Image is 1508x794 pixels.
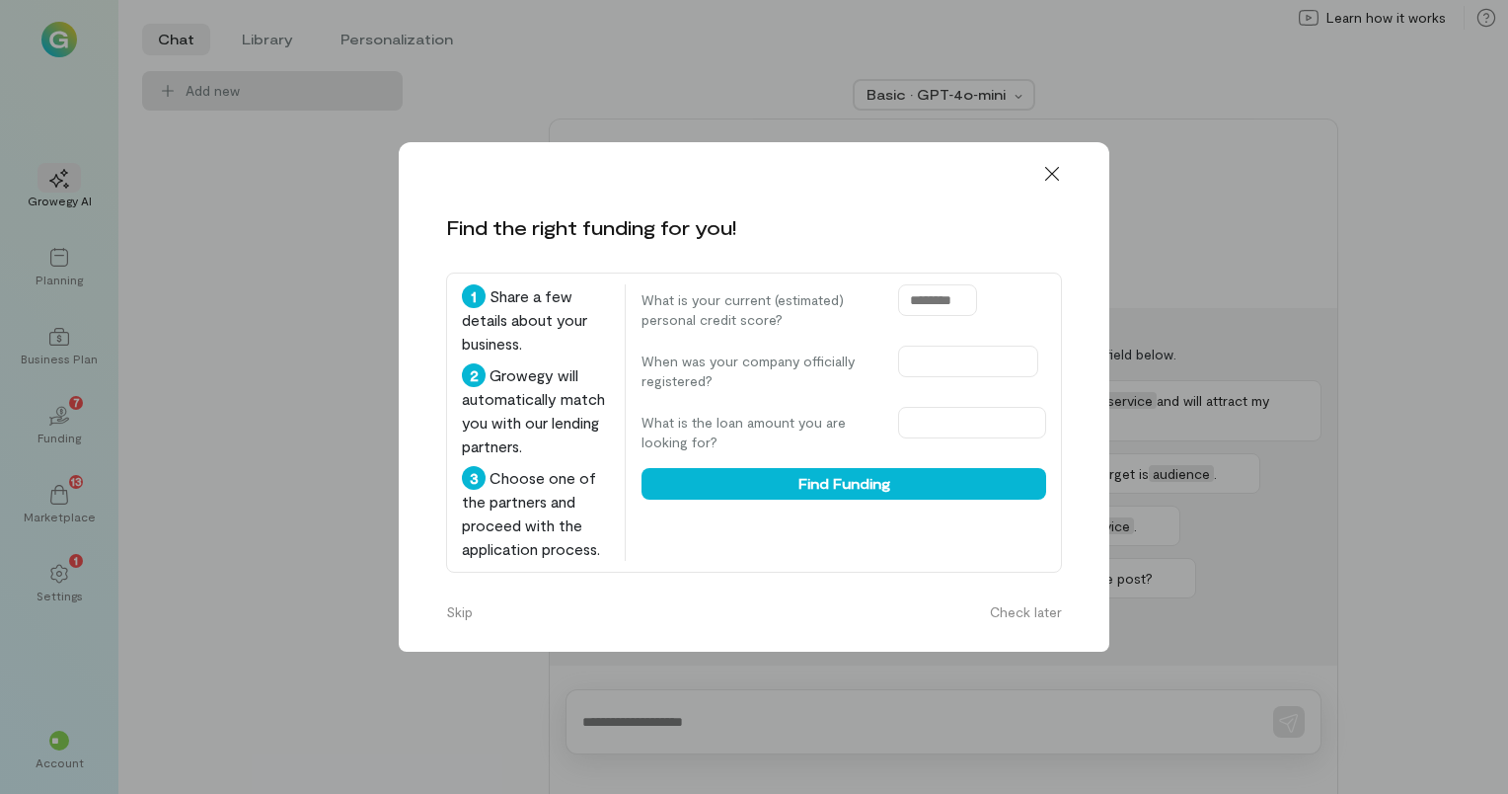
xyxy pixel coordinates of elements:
[434,596,485,628] button: Skip
[641,468,1046,500] button: Find Funding
[978,596,1074,628] button: Check later
[641,352,878,391] label: When was your company officially registered?
[462,284,609,356] div: Share a few details about your business.
[446,213,736,241] div: Find the right funding for you!
[462,466,609,561] div: Choose one of the partners and proceed with the application process.
[641,413,878,452] label: What is the loan amount you are looking for?
[462,363,486,387] div: 2
[641,290,878,330] label: What is your current (estimated) personal credit score?
[462,363,609,458] div: Growegy will automatically match you with our lending partners.
[462,466,486,490] div: 3
[462,284,486,308] div: 1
